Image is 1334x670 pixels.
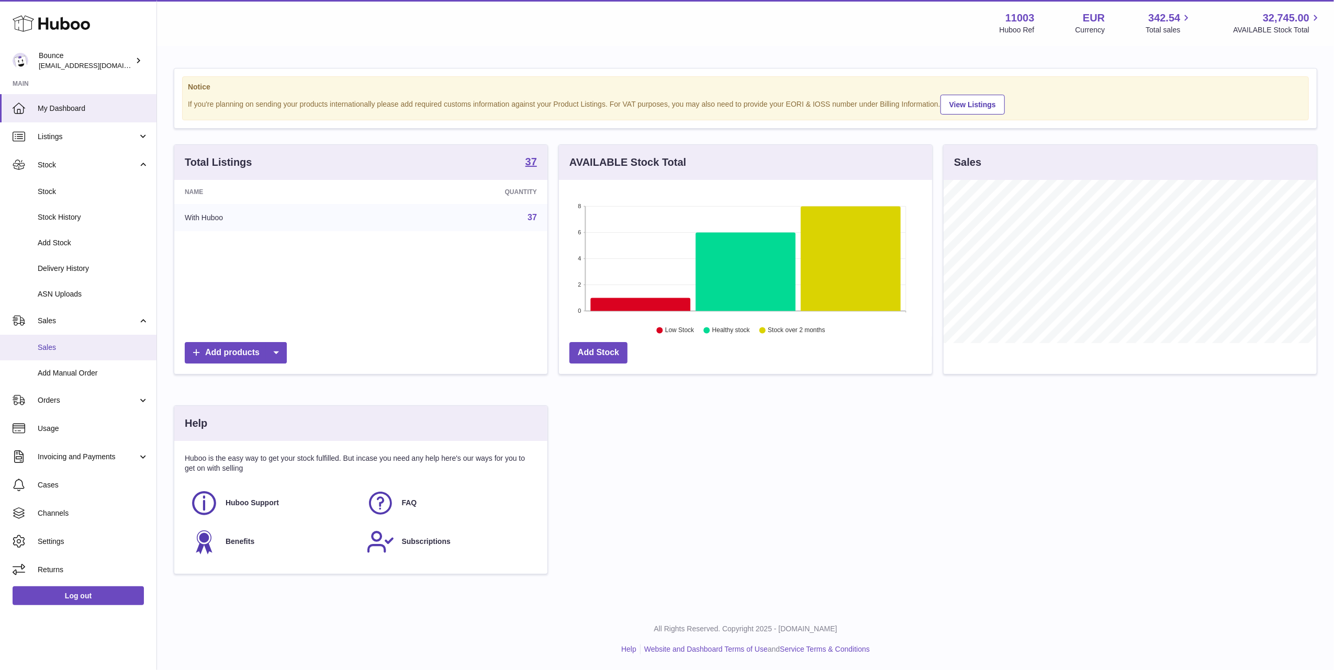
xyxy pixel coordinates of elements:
[1083,11,1105,25] strong: EUR
[366,489,532,517] a: FAQ
[185,155,252,169] h3: Total Listings
[38,264,149,274] span: Delivery History
[402,498,417,508] span: FAQ
[1233,25,1321,35] span: AVAILABLE Stock Total
[578,229,581,235] text: 6
[38,104,149,113] span: My Dashboard
[1000,25,1035,35] div: Huboo Ref
[528,213,537,222] a: 37
[38,368,149,378] span: Add Manual Order
[38,508,149,518] span: Channels
[38,395,138,405] span: Orders
[525,156,537,167] strong: 37
[174,204,371,231] td: With Huboo
[188,82,1303,92] strong: Notice
[712,327,750,334] text: Healthy stock
[569,342,627,364] a: Add Stock
[226,537,254,547] span: Benefits
[1146,11,1192,35] a: 342.54 Total sales
[1075,25,1105,35] div: Currency
[38,343,149,353] span: Sales
[578,203,581,209] text: 8
[188,93,1303,115] div: If you're planning on sending your products internationally please add required customs informati...
[578,308,581,314] text: 0
[578,255,581,262] text: 4
[38,452,138,462] span: Invoicing and Payments
[621,645,636,653] a: Help
[940,95,1005,115] a: View Listings
[13,53,28,69] img: collateral@usebounce.com
[665,327,694,334] text: Low Stock
[366,528,532,556] a: Subscriptions
[13,586,144,605] a: Log out
[190,528,356,556] a: Benefits
[644,645,768,653] a: Website and Dashboard Terms of Use
[38,316,138,326] span: Sales
[185,453,537,473] p: Huboo is the easy way to get your stock fulfilled. But incase you need any help here's our ways f...
[38,424,149,434] span: Usage
[226,498,279,508] span: Huboo Support
[38,480,149,490] span: Cases
[402,537,451,547] span: Subscriptions
[954,155,981,169] h3: Sales
[165,624,1326,634] p: All Rights Reserved. Copyright 2025 - [DOMAIN_NAME]
[768,327,825,334] text: Stock over 2 months
[38,212,149,222] span: Stock History
[1148,11,1180,25] span: 342.54
[641,644,870,654] li: and
[38,160,138,170] span: Stock
[185,342,287,364] a: Add products
[1263,11,1309,25] span: 32,745.00
[185,416,207,430] h3: Help
[38,238,149,248] span: Add Stock
[569,155,686,169] h3: AVAILABLE Stock Total
[1005,11,1035,25] strong: 11003
[38,537,149,547] span: Settings
[780,645,870,653] a: Service Terms & Conditions
[371,180,547,204] th: Quantity
[39,51,133,71] div: Bounce
[190,489,356,517] a: Huboo Support
[39,61,154,70] span: [EMAIL_ADDRESS][DOMAIN_NAME]
[578,281,581,288] text: 2
[1233,11,1321,35] a: 32,745.00 AVAILABLE Stock Total
[38,187,149,197] span: Stock
[1146,25,1192,35] span: Total sales
[525,156,537,169] a: 37
[38,565,149,575] span: Returns
[174,180,371,204] th: Name
[38,132,138,142] span: Listings
[38,289,149,299] span: ASN Uploads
